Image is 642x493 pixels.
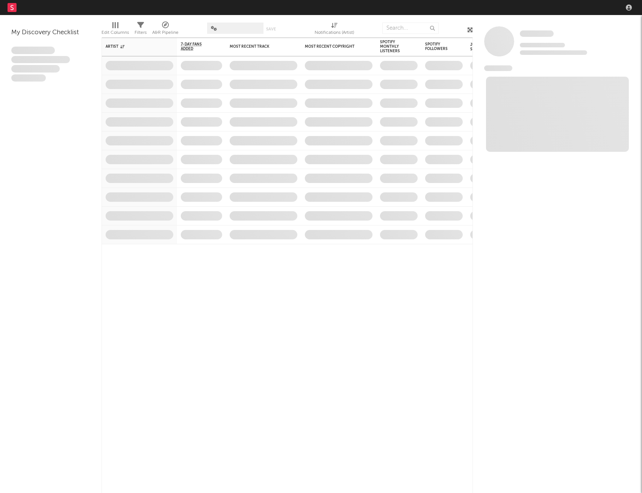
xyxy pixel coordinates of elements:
[11,74,46,82] span: Aliquam viverra
[101,19,129,41] div: Edit Columns
[181,42,211,51] span: 7-Day Fans Added
[305,44,361,49] div: Most Recent Copyright
[520,50,587,55] span: 0 fans last week
[152,28,179,37] div: A&R Pipeline
[11,65,60,73] span: Praesent ac interdum
[520,43,565,47] span: Tracking Since: [DATE]
[266,27,276,31] button: Save
[11,47,55,54] span: Lorem ipsum dolor
[315,28,354,37] div: Notifications (Artist)
[135,28,147,37] div: Filters
[135,19,147,41] div: Filters
[106,44,162,49] div: Artist
[101,28,129,37] div: Edit Columns
[11,28,90,37] div: My Discovery Checklist
[230,44,286,49] div: Most Recent Track
[315,19,354,41] div: Notifications (Artist)
[380,40,406,53] div: Spotify Monthly Listeners
[484,65,512,71] span: News Feed
[152,19,179,41] div: A&R Pipeline
[11,56,70,64] span: Integer aliquet in purus et
[470,42,489,51] div: Jump Score
[520,30,554,37] span: Some Artist
[520,30,554,38] a: Some Artist
[425,42,451,51] div: Spotify Followers
[382,23,439,34] input: Search...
